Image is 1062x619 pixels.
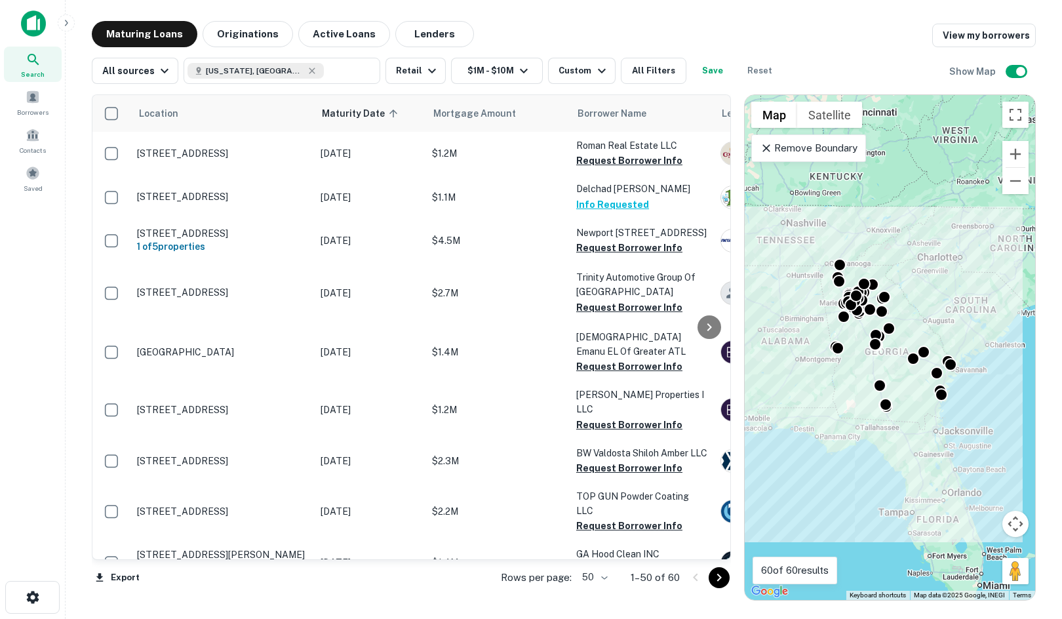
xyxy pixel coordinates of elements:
[576,138,707,153] p: Roman Real Estate LLC
[321,454,419,468] p: [DATE]
[137,239,307,254] h6: 1 of 5 properties
[21,10,46,37] img: capitalize-icon.png
[576,330,707,359] p: [DEMOGRAPHIC_DATA] Emanu EL Of Greater ATL
[914,591,1005,599] span: Map data ©2025 Google, INEGI
[137,404,307,416] p: [STREET_ADDRESS]
[751,102,797,128] button: Show street map
[395,21,474,47] button: Lenders
[631,570,680,586] p: 1–50 of 60
[137,191,307,203] p: [STREET_ADDRESS]
[137,346,307,358] p: [GEOGRAPHIC_DATA]
[748,583,791,600] a: Open this area in Google Maps (opens a new window)
[432,504,563,519] p: $2.2M
[748,583,791,600] img: Google
[576,460,682,476] button: Request Borrower Info
[385,58,446,84] button: Retail
[621,58,686,84] button: All Filters
[996,514,1062,577] iframe: Chat Widget
[432,345,563,359] p: $1.4M
[692,58,734,84] button: Save your search to get updates of matches that match your search criteria.
[137,228,307,239] p: [STREET_ADDRESS]
[20,145,46,155] span: Contacts
[577,568,610,587] div: 50
[137,549,307,561] p: [STREET_ADDRESS][PERSON_NAME]
[576,446,707,460] p: BW Valdosta Shiloh Amber LLC
[432,190,563,205] p: $1.1M
[321,233,419,248] p: [DATE]
[321,403,419,417] p: [DATE]
[322,106,402,121] span: Maturity Date
[576,547,707,561] p: GA Hood Clean INC
[949,64,998,79] h6: Show Map
[138,106,178,121] span: Location
[760,140,857,156] p: Remove Boundary
[321,190,419,205] p: [DATE]
[576,240,682,256] button: Request Borrower Info
[797,102,862,128] button: Show satellite imagery
[1002,141,1029,167] button: Zoom in
[739,58,781,84] button: Reset
[432,233,563,248] p: $4.5M
[576,388,707,416] p: [PERSON_NAME] Properties I LLC
[432,286,563,300] p: $2.7M
[92,58,178,84] button: All sources
[576,359,682,374] button: Request Borrower Info
[432,146,563,161] p: $1.2M
[576,197,649,212] button: Info Requested
[4,47,62,82] a: Search
[1002,102,1029,128] button: Toggle fullscreen view
[137,506,307,517] p: [STREET_ADDRESS]
[92,568,143,588] button: Export
[206,65,304,77] span: [US_STATE], [GEOGRAPHIC_DATA]
[321,286,419,300] p: [DATE]
[432,555,563,570] p: $1.4M
[102,63,172,79] div: All sources
[576,270,707,299] p: Trinity Automotive Group Of [GEOGRAPHIC_DATA]
[4,161,62,196] a: Saved
[4,85,62,120] a: Borrowers
[559,63,609,79] div: Custom
[501,570,572,586] p: Rows per page:
[578,106,646,121] span: Borrower Name
[576,518,682,534] button: Request Borrower Info
[1013,591,1031,599] a: Terms
[850,591,906,600] button: Keyboard shortcuts
[433,106,533,121] span: Mortgage Amount
[321,345,419,359] p: [DATE]
[321,555,419,570] p: [DATE]
[576,182,707,196] p: Delchad [PERSON_NAME]
[932,24,1036,47] a: View my borrowers
[576,153,682,169] button: Request Borrower Info
[425,95,570,132] th: Mortgage Amount
[137,287,307,298] p: [STREET_ADDRESS]
[432,454,563,468] p: $2.3M
[92,21,197,47] button: Maturing Loans
[576,300,682,315] button: Request Borrower Info
[24,183,43,193] span: Saved
[745,95,1035,600] div: 0 0
[4,123,62,158] a: Contacts
[576,226,707,240] p: Newport [STREET_ADDRESS]
[137,455,307,467] p: [STREET_ADDRESS]
[709,567,730,588] button: Go to next page
[548,58,615,84] button: Custom
[1002,168,1029,194] button: Zoom out
[432,403,563,417] p: $1.2M
[761,563,829,578] p: 60 of 60 results
[298,21,390,47] button: Active Loans
[130,95,314,132] th: Location
[321,146,419,161] p: [DATE]
[203,21,293,47] button: Originations
[1002,511,1029,537] button: Map camera controls
[576,417,682,433] button: Request Borrower Info
[451,58,543,84] button: $1M - $10M
[570,95,714,132] th: Borrower Name
[17,107,49,117] span: Borrowers
[21,69,45,79] span: Search
[576,489,707,518] p: TOP GUN Powder Coating LLC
